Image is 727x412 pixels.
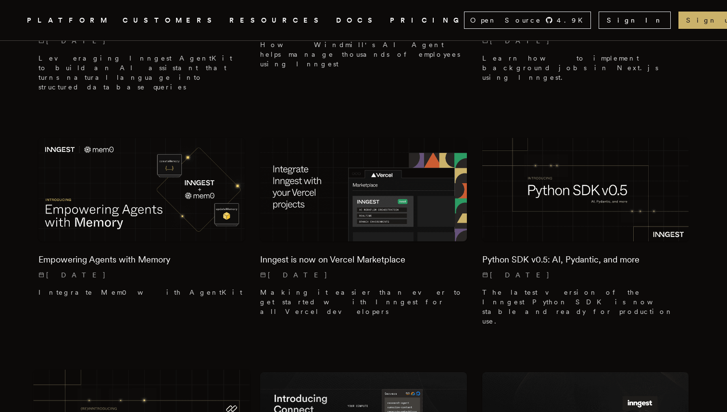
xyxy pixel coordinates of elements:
[123,14,218,26] a: CUSTOMERS
[38,138,245,241] img: Featured image for Empowering Agents with Memory blog post
[482,270,689,280] p: [DATE]
[482,138,689,241] img: Featured image for Python SDK v0.5: AI, Pydantic, and more blog post
[599,12,671,29] a: Sign In
[38,253,245,266] h2: Empowering Agents with Memory
[336,14,378,26] a: DOCS
[482,287,689,326] p: The latest version of the Inngest Python SDK is now stable and ready for production use.
[38,53,245,92] p: Leveraging Inngest AgentKit to build an AI assistant that turns natural language into structured ...
[38,138,245,305] a: Featured image for Empowering Agents with Memory blog postEmpowering Agents with Memory[DATE] Int...
[470,15,541,25] span: Open Source
[38,287,245,297] p: Integrate Mem0 with AgentKit
[390,14,464,26] a: PRICING
[482,138,689,334] a: Featured image for Python SDK v0.5: AI, Pydantic, and more blog postPython SDK v0.5: AI, Pydantic...
[260,253,466,266] h2: Inngest is now on Vercel Marketplace
[482,53,689,82] p: Learn how to implement background jobs in Next.js using Inngest.
[260,138,466,324] a: Featured image for Inngest is now on Vercel Marketplace blog postInngest is now on Vercel Marketp...
[260,40,466,69] p: How Windmill's AI Agent helps manage thousands of employees using Inngest
[260,138,466,241] img: Featured image for Inngest is now on Vercel Marketplace blog post
[229,14,325,26] button: RESOURCES
[482,36,689,46] p: [DATE]
[38,270,245,280] p: [DATE]
[260,270,466,280] p: [DATE]
[27,14,111,26] button: PLATFORM
[557,15,589,25] span: 4.9 K
[38,36,245,46] p: [DATE]
[260,287,466,316] p: Making it easier than ever to get started with Inngest for all Vercel developers
[482,253,689,266] h2: Python SDK v0.5: AI, Pydantic, and more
